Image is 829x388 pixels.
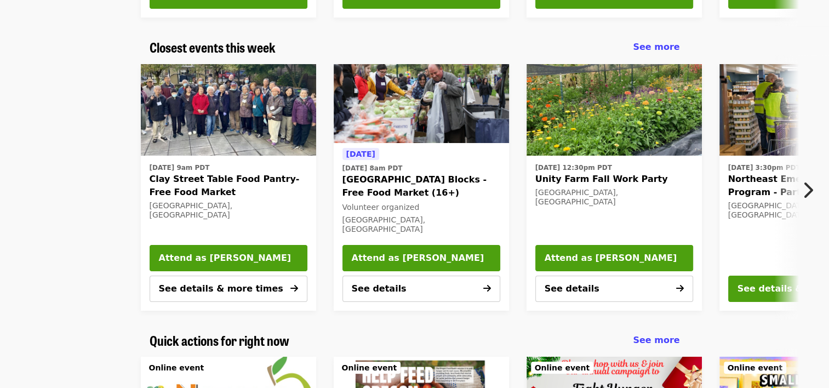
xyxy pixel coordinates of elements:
[334,51,509,143] a: PSU South Park Blocks - Free Food Market (16+)
[535,188,693,207] div: [GEOGRAPHIC_DATA], [GEOGRAPHIC_DATA]
[535,245,693,271] button: Attend as [PERSON_NAME]
[150,160,307,222] a: See details for "Clay Street Table Food Pantry- Free Food Market"
[793,175,829,206] button: Next item
[342,147,500,236] a: See details for "PSU South Park Blocks - Free Food Market (16+)"
[352,283,407,294] span: See details
[728,163,801,173] time: [DATE] 3:30pm PDT
[342,163,403,173] time: [DATE] 8am PDT
[150,333,289,349] a: Quick actions for right now
[676,283,684,294] i: arrow-right icon
[352,252,491,265] span: Attend as [PERSON_NAME]
[150,245,307,271] button: Attend as [PERSON_NAME]
[527,64,702,156] img: Unity Farm Fall Work Party organized by Oregon Food Bank
[545,283,599,294] span: See details
[150,173,307,199] span: Clay Street Table Food Pantry- Free Food Market
[633,335,679,345] span: See more
[633,41,679,54] a: See more
[535,363,590,372] span: Online event
[150,39,276,55] a: Closest events this week
[527,64,702,156] a: Unity Farm Fall Work Party
[633,42,679,52] span: See more
[346,150,375,158] span: [DATE]
[141,64,316,156] a: Clay Street Table Food Pantry- Free Food Market
[150,201,307,220] div: [GEOGRAPHIC_DATA], [GEOGRAPHIC_DATA]
[535,160,693,209] a: See details for "Unity Farm Fall Work Party"
[483,283,491,294] i: arrow-right icon
[342,215,500,234] div: [GEOGRAPHIC_DATA], [GEOGRAPHIC_DATA]
[802,180,813,201] i: chevron-right icon
[290,283,298,294] i: arrow-right icon
[149,363,204,372] span: Online event
[150,276,307,302] button: See details & more times
[342,363,397,372] span: Online event
[342,173,500,199] span: [GEOGRAPHIC_DATA] Blocks - Free Food Market (16+)
[633,334,679,347] a: See more
[334,51,509,143] img: PSU South Park Blocks - Free Food Market (16+) organized by Oregon Food Bank
[535,163,612,173] time: [DATE] 12:30pm PDT
[342,276,500,302] button: See details
[150,330,289,350] span: Quick actions for right now
[535,173,693,186] span: Unity Farm Fall Work Party
[150,37,276,56] span: Closest events this week
[728,363,783,372] span: Online event
[342,245,500,271] button: Attend as [PERSON_NAME]
[535,276,693,302] button: See details
[150,163,210,173] time: [DATE] 9am PDT
[141,39,689,55] div: Closest events this week
[141,64,316,156] img: Clay Street Table Food Pantry- Free Food Market organized by Oregon Food Bank
[342,203,420,212] span: Volunteer organized
[159,252,298,265] span: Attend as [PERSON_NAME]
[545,252,684,265] span: Attend as [PERSON_NAME]
[141,333,689,349] div: Quick actions for right now
[159,283,283,294] span: See details & more times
